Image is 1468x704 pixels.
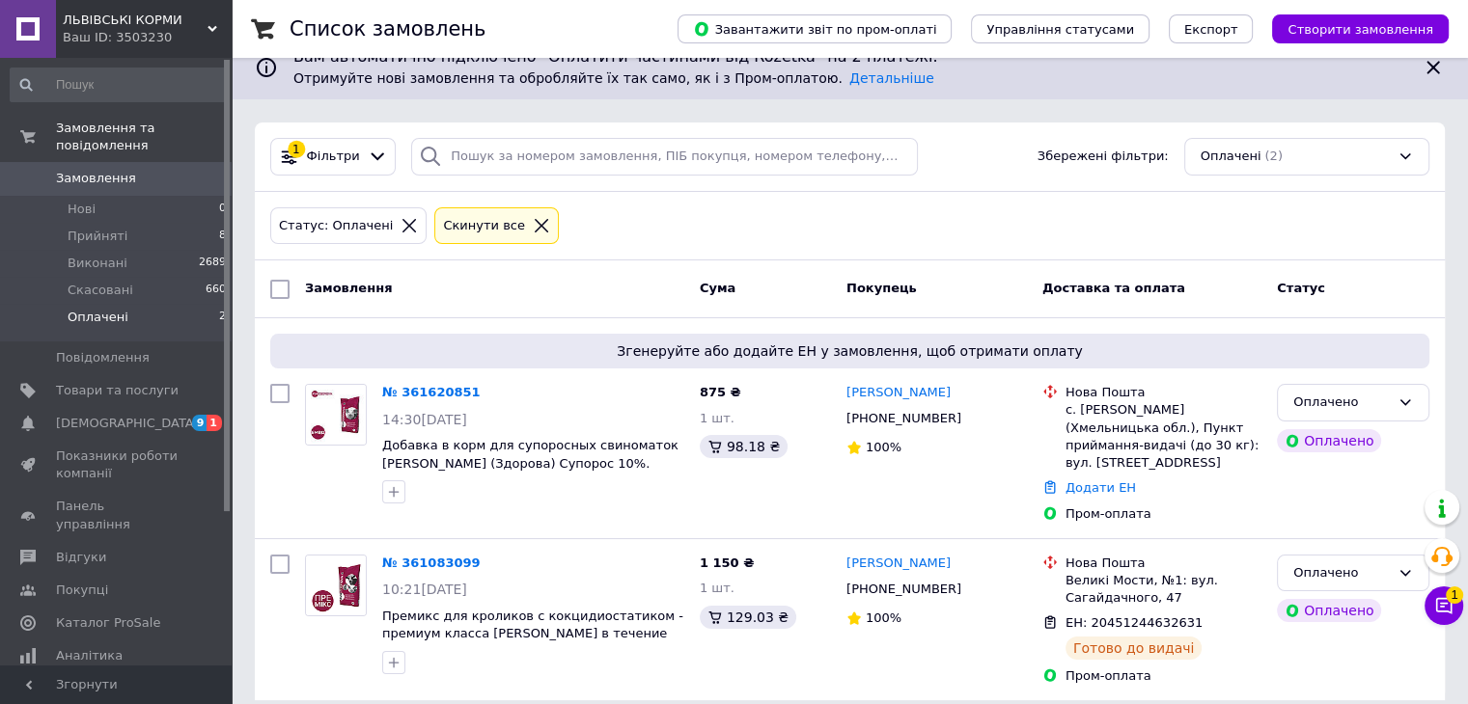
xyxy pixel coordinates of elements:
a: Добавка в корм для супоросных свиноматок [PERSON_NAME] (Здорова) Супорос 10%. Фасовка 25 кг [382,438,679,488]
div: Нова Пошта [1066,555,1261,572]
span: Фільтри [307,148,360,166]
div: Оплачено [1277,599,1381,622]
span: Панель управління [56,498,179,532]
div: с. [PERSON_NAME] (Хмельницька обл.), Пункт приймання-видачі (до 30 кг): вул. [STREET_ADDRESS] [1066,401,1261,472]
span: ЕН: 20451244632631 [1066,615,1203,630]
span: Скасовані [68,282,133,299]
span: Аналітика [56,647,123,664]
div: Оплачено [1293,393,1390,413]
a: [PERSON_NAME] [846,555,951,573]
span: Прийняті [68,228,127,245]
input: Пошук за номером замовлення, ПІБ покупця, номером телефону, Email, номером накладної [411,138,918,176]
span: 100% [866,440,901,454]
span: 10:21[DATE] [382,582,467,597]
span: 100% [866,610,901,625]
span: 0 [219,201,226,218]
div: Нова Пошта [1066,384,1261,401]
span: 14:30[DATE] [382,412,467,427]
span: 8 [219,228,226,245]
span: Покупці [56,582,108,599]
button: Чат з покупцем1 [1425,586,1463,625]
span: Збережені фільтри: [1038,148,1169,166]
span: Статус [1277,281,1325,295]
span: Показники роботи компанії [56,447,179,482]
div: Готово до видачі [1066,636,1203,660]
button: Створити замовлення [1272,14,1449,43]
span: 2 [219,309,226,326]
span: Відгуки [56,549,106,566]
span: 660 [206,282,226,299]
img: Фото товару [306,385,366,445]
span: Оплачені [1201,148,1261,166]
a: № 361083099 [382,555,481,570]
button: Завантажити звіт по пром-оплаті [678,14,952,43]
div: Ваш ID: 3503230 [63,29,232,46]
span: 875 ₴ [700,385,741,399]
span: Замовлення [56,170,136,187]
div: Оплачено [1277,429,1381,452]
div: Пром-оплата [1066,505,1261,523]
a: № 361620851 [382,385,481,399]
a: Додати ЕН [1066,480,1136,495]
span: 2689 [199,255,226,272]
div: [PHONE_NUMBER] [843,577,965,602]
a: Створити замовлення [1253,21,1449,36]
h1: Список замовлень [290,17,485,41]
img: Фото товару [306,555,366,615]
div: Оплачено [1293,563,1390,583]
span: (2) [1264,149,1282,163]
a: [PERSON_NAME] [846,384,951,402]
span: Завантажити звіт по пром-оплаті [693,20,936,38]
span: Управління статусами [986,22,1134,37]
span: Оплачені [68,309,128,326]
div: [PHONE_NUMBER] [843,406,965,431]
span: 1 шт. [700,581,734,595]
a: Премикс для кроликов с кокцидиостатиком - премиум класса [PERSON_NAME] в течение всего периода от... [382,609,683,659]
span: Нові [68,201,96,218]
span: Виконані [68,255,127,272]
span: ЛЬВІВСЬКІ КОРМИ [63,12,208,29]
span: 1 [207,415,222,431]
span: Створити замовлення [1288,22,1433,37]
span: Повідомлення [56,349,150,366]
div: 1 [288,141,305,158]
a: Детальніше [849,70,934,86]
span: Замовлення [305,281,392,295]
a: Фото товару [305,555,367,616]
button: Експорт [1169,14,1254,43]
span: Замовлення та повідомлення [56,120,232,154]
span: 1 [1446,586,1463,604]
button: Управління статусами [971,14,1149,43]
span: Отримуйте нові замовлення та обробляйте їх так само, як і з Пром-оплатою. [293,70,934,86]
span: Товари та послуги [56,382,179,399]
div: 129.03 ₴ [700,606,796,629]
div: 98.18 ₴ [700,435,788,458]
span: Згенеруйте або додайте ЕН у замовлення, щоб отримати оплату [278,341,1422,361]
span: [DEMOGRAPHIC_DATA] [56,415,199,432]
span: 1 150 ₴ [700,555,754,570]
input: Пошук [10,68,228,102]
a: Фото товару [305,384,367,446]
div: Статус: Оплачені [275,216,397,236]
span: 1 шт. [700,411,734,425]
span: 9 [192,415,208,431]
span: Експорт [1184,22,1238,37]
div: Великі Мости, №1: вул. Сагайдачного, 47 [1066,572,1261,607]
div: Cкинути все [439,216,529,236]
div: Пром-оплата [1066,667,1261,685]
span: Доставка та оплата [1042,281,1185,295]
span: Cума [700,281,735,295]
span: Каталог ProSale [56,614,160,632]
span: Покупець [846,281,917,295]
